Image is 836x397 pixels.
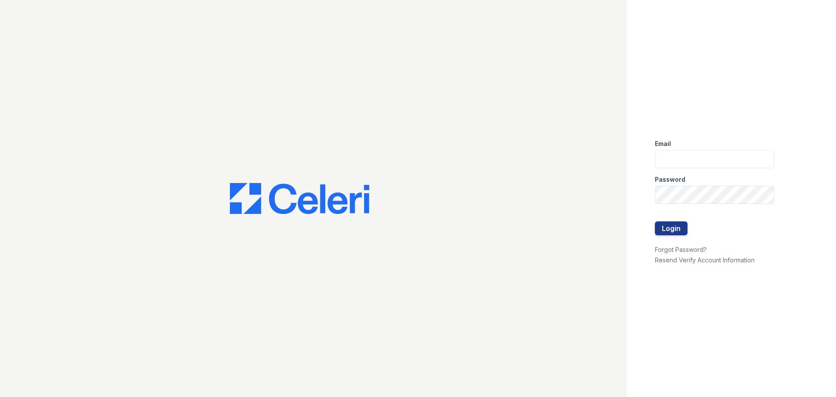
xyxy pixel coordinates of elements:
[655,246,707,253] a: Forgot Password?
[655,175,685,184] label: Password
[655,221,688,235] button: Login
[655,256,755,264] a: Resend Verify Account Information
[230,183,369,214] img: CE_Logo_Blue-a8612792a0a2168367f1c8372b55b34899dd931a85d93a1a3d3e32e68fde9ad4.png
[655,139,671,148] label: Email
